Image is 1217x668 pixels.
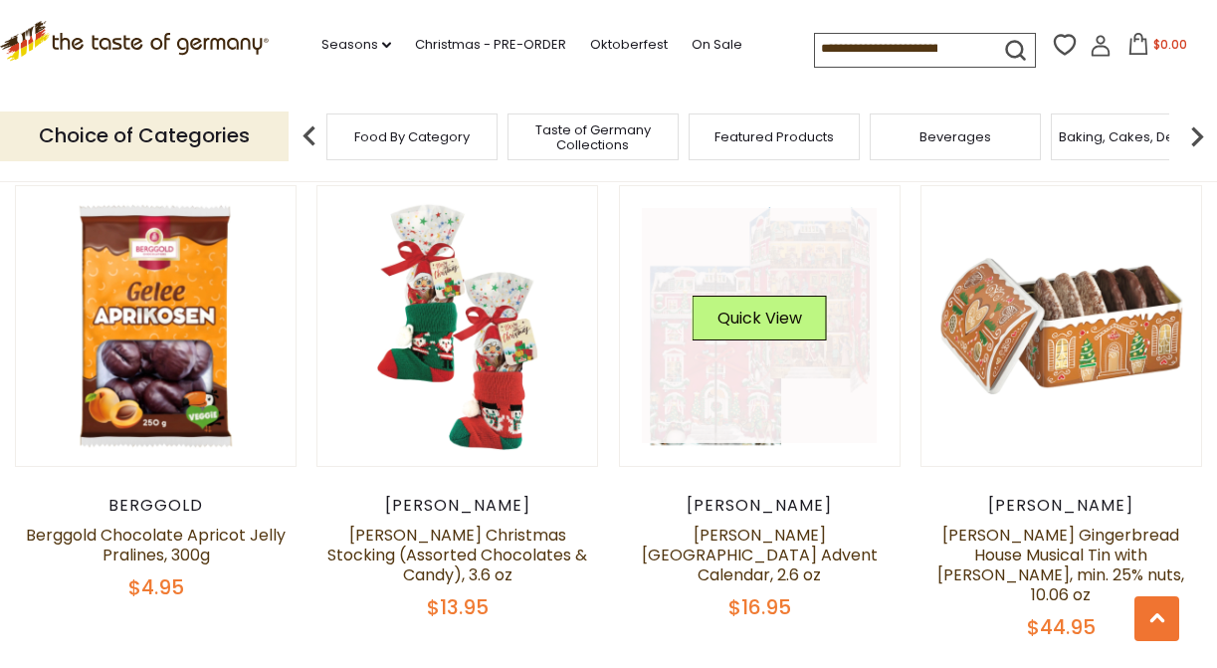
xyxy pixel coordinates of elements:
[642,524,878,586] a: [PERSON_NAME][GEOGRAPHIC_DATA] Advent Calendar, 2.6 oz
[714,129,834,144] a: Featured Products
[620,186,900,466] img: Windel Manor House Advent Calendar, 2.6 oz
[321,34,391,56] a: Seasons
[937,524,1184,606] a: [PERSON_NAME] Gingerbread House Musical Tin with [PERSON_NAME], min. 25% nuts, 10.06 oz
[692,34,742,56] a: On Sale
[427,593,489,621] span: $13.95
[1116,33,1200,63] button: $0.00
[15,496,297,516] div: Berggold
[619,496,901,516] div: [PERSON_NAME]
[415,34,566,56] a: Christmas - PRE-ORDER
[921,186,1201,466] img: Wicklein Gingerbread House Musical Tin with Elisen Lebkuchen, min. 25% nuts, 10.06 oz
[354,129,470,144] a: Food By Category
[919,129,991,144] a: Beverages
[128,573,184,601] span: $4.95
[1153,36,1187,53] span: $0.00
[1027,613,1096,641] span: $44.95
[16,186,296,466] img: Berggold Chocolate Apricot Jelly Pralines, 300g
[290,116,329,156] img: previous arrow
[693,296,827,340] button: Quick View
[513,122,673,152] a: Taste of Germany Collections
[1177,116,1217,156] img: next arrow
[327,524,587,586] a: [PERSON_NAME] Christmas Stocking (Assorted Chocolates & Candy), 3.6 oz
[316,496,598,516] div: [PERSON_NAME]
[920,496,1202,516] div: [PERSON_NAME]
[1059,129,1213,144] a: Baking, Cakes, Desserts
[317,186,597,466] img: Windel Christmas Stocking (Assorted Chocolates & Candy), 3.6 oz
[26,524,286,566] a: Berggold Chocolate Apricot Jelly Pralines, 300g
[728,593,791,621] span: $16.95
[590,34,668,56] a: Oktoberfest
